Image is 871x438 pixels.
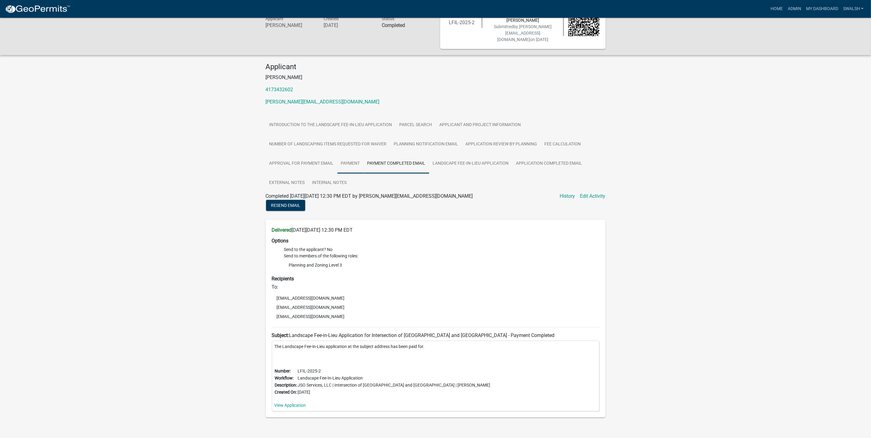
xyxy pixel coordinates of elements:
[275,369,291,373] b: Number:
[266,135,390,154] a: Number of Landscaping Items Requested for Waiver
[272,227,292,233] strong: Delivered
[841,3,866,15] a: swalsh
[272,227,599,233] h6: [DATE][DATE] 12:30 PM EDT
[324,16,339,21] span: Created
[454,14,469,19] span: Number
[272,332,289,338] strong: Subject:
[568,5,599,36] img: QR code
[309,173,351,193] a: Internal Notes
[446,20,478,25] h6: LFIL-2025-2
[266,115,396,135] a: Introduction to the Landscape Fee-in-Lieu Application
[271,203,300,208] span: Resend Email
[266,99,380,105] a: [PERSON_NAME][EMAIL_ADDRESS][DOMAIN_NAME]
[541,135,585,154] a: Fee Calculation
[266,87,293,92] a: 4173432602
[497,24,552,42] span: by [PERSON_NAME][EMAIL_ADDRESS][DOMAIN_NAME]
[785,3,804,15] a: Admin
[298,368,491,375] td: LFIL-2025-2
[390,135,462,154] a: Planning Notification Email
[324,22,373,28] h6: [DATE]
[272,312,599,321] li: [EMAIL_ADDRESS][DOMAIN_NAME]
[298,382,491,389] td: JSO Services, LLC | Intersection of [GEOGRAPHIC_DATA] and [GEOGRAPHIC_DATA] | [PERSON_NAME]
[560,193,575,200] a: History
[768,3,785,15] a: Home
[298,375,491,382] td: Landscape Fee-In-Lieu Application
[275,383,297,387] b: Description:
[429,154,512,174] a: Landscape Fee-in-Lieu Application
[275,390,297,395] b: Created On:
[364,154,429,174] a: Payment Completed Email
[284,260,599,270] li: Planning and Zoning Level 3
[462,135,541,154] a: Application Review by Planning
[436,115,525,135] a: Applicant and Project Information
[804,3,841,15] a: My Dashboard
[266,173,309,193] a: External Notes
[337,154,364,174] a: Payment
[266,154,337,174] a: Approval for Payment Email
[272,303,599,312] li: [EMAIL_ADDRESS][DOMAIN_NAME]
[580,193,606,200] a: Edit Activity
[275,403,306,408] a: View Application
[266,74,606,81] p: [PERSON_NAME]
[512,154,586,174] a: Application Completed Email
[266,22,315,28] h6: [PERSON_NAME]
[275,376,294,380] b: Workflow:
[272,238,289,244] strong: Options
[494,24,552,42] span: Submitted on [DATE]
[272,276,294,282] strong: Recipients
[396,115,436,135] a: Parcel search
[382,22,405,28] strong: Completed
[266,200,305,211] button: Resend Email
[272,294,599,303] li: [EMAIL_ADDRESS][DOMAIN_NAME]
[272,332,599,338] h6: Landscape Fee-in-Lieu Application for Intersection of [GEOGRAPHIC_DATA] and [GEOGRAPHIC_DATA] - P...
[284,246,599,253] li: Send to the applicant? No
[272,284,599,290] h6: To:
[275,343,597,350] p: The Landscape Fee-in-Lieu application at the subject address has been paid for.
[266,62,606,71] h4: Applicant
[284,253,599,271] li: Send to members of the following roles:
[298,389,491,396] td: [DATE]
[382,16,394,21] span: Status
[266,16,284,21] span: Applicant
[266,193,473,199] span: Completed [DATE][DATE] 12:30 PM EDT by [PERSON_NAME][EMAIL_ADDRESS][DOMAIN_NAME]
